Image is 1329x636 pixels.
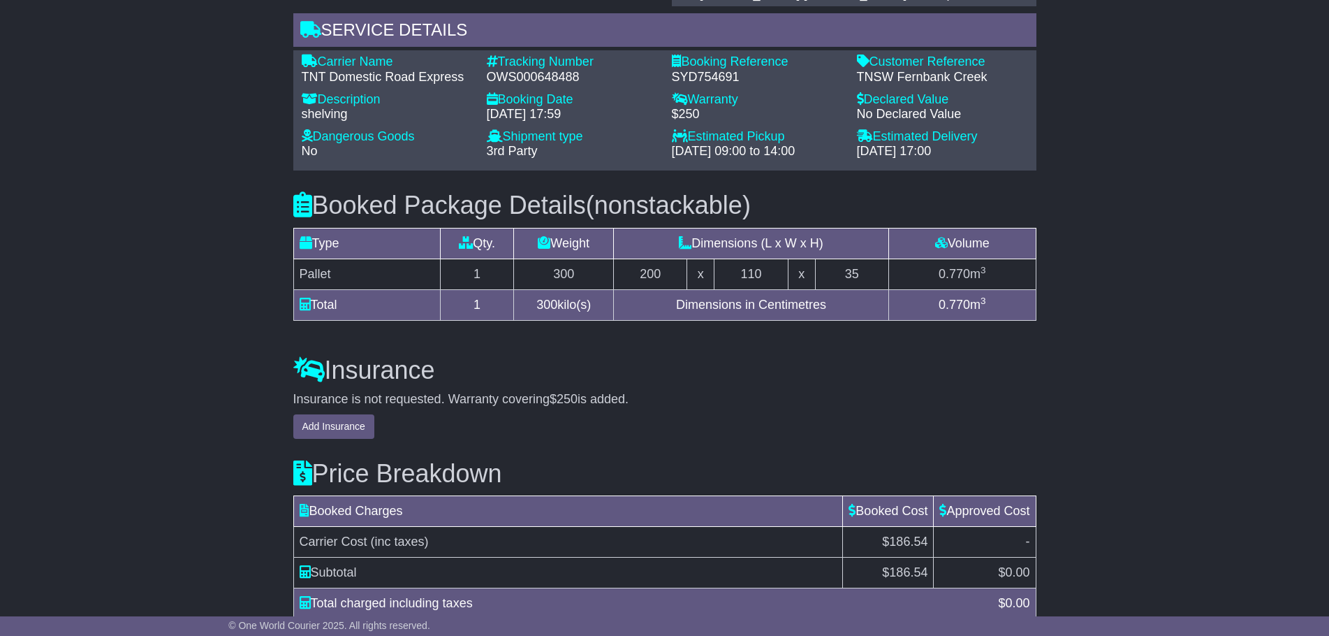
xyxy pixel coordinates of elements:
[487,70,658,85] div: OWS000648488
[302,70,473,85] div: TNT Domestic Road Express
[991,594,1036,613] div: $
[857,92,1028,108] div: Declared Value
[614,228,889,259] td: Dimensions (L x W x H)
[550,392,578,406] span: $250
[672,55,843,70] div: Booking Reference
[614,289,889,320] td: Dimensions in Centimetres
[939,267,970,281] span: 0.770
[293,289,440,320] td: Total
[440,228,513,259] td: Qty.
[882,535,927,549] span: $186.54
[487,107,658,122] div: [DATE] 17:59
[302,55,473,70] div: Carrier Name
[293,594,992,613] div: Total charged including taxes
[302,92,473,108] div: Description
[440,259,513,289] td: 1
[672,144,843,159] div: [DATE] 09:00 to 14:00
[857,70,1028,85] div: TNSW Fernbank Creek
[981,296,986,306] sup: 3
[857,129,1028,145] div: Estimated Delivery
[1005,596,1029,610] span: 0.00
[934,558,1036,588] td: $
[889,565,927,579] span: 186.54
[371,535,429,549] span: (inc taxes)
[888,228,1036,259] td: Volume
[293,558,843,588] td: Subtotal
[888,289,1036,320] td: m
[672,92,843,108] div: Warranty
[293,191,1036,219] h3: Booked Package Details
[687,259,714,289] td: x
[300,535,367,549] span: Carrier Cost
[672,107,843,122] div: $250
[614,259,687,289] td: 200
[815,259,888,289] td: 35
[672,70,843,85] div: SYD754691
[487,55,658,70] div: Tracking Number
[888,259,1036,289] td: m
[293,356,1036,384] h3: Insurance
[228,620,430,631] span: © One World Courier 2025. All rights reserved.
[934,496,1036,527] td: Approved Cost
[1005,565,1029,579] span: 0.00
[857,144,1028,159] div: [DATE] 17:00
[788,259,815,289] td: x
[586,191,751,219] span: (nonstackable)
[487,92,658,108] div: Booking Date
[293,259,440,289] td: Pallet
[514,228,614,259] td: Weight
[293,13,1036,51] div: Service Details
[293,228,440,259] td: Type
[514,289,614,320] td: kilo(s)
[843,496,934,527] td: Booked Cost
[672,129,843,145] div: Estimated Pickup
[487,144,538,158] span: 3rd Party
[514,259,614,289] td: 300
[939,298,970,312] span: 0.770
[857,107,1028,122] div: No Declared Value
[302,107,473,122] div: shelving
[714,259,788,289] td: 110
[293,414,374,439] button: Add Insurance
[302,129,473,145] div: Dangerous Goods
[536,298,557,312] span: 300
[293,392,1036,407] div: Insurance is not requested. Warranty covering is added.
[981,265,986,275] sup: 3
[302,144,318,158] span: No
[1026,535,1030,549] span: -
[293,496,843,527] td: Booked Charges
[293,460,1036,488] h3: Price Breakdown
[857,55,1028,70] div: Customer Reference
[487,129,658,145] div: Shipment type
[440,289,513,320] td: 1
[843,558,934,588] td: $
